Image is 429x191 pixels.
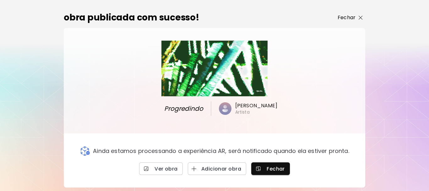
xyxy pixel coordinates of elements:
span: Progredindo [158,104,203,113]
a: Ver obra [139,162,183,175]
h2: obra publicada com sucesso! [64,11,199,24]
span: Fechar [256,166,285,172]
h6: [PERSON_NAME] [235,102,278,109]
p: Ainda estamos processando a experiência AR, será notificado quando ela estiver pronta. [93,148,349,154]
span: Ver obra [144,166,178,172]
button: Fechar [251,162,290,175]
h6: Artista [235,109,250,115]
img: large.webp [161,41,268,96]
button: Adicionar obra [188,162,246,175]
span: Adicionar obra [193,166,241,172]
